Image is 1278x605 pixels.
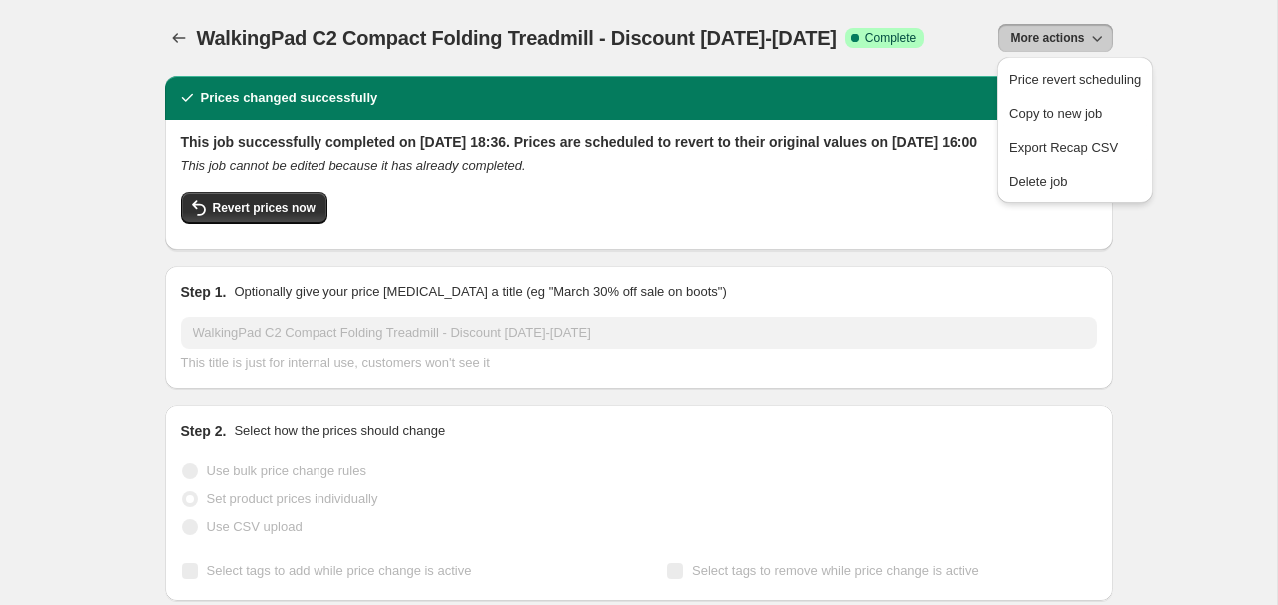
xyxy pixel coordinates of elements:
span: Use CSV upload [207,519,303,534]
button: Revert prices now [181,192,327,224]
i: This job cannot be edited because it has already completed. [181,158,526,173]
input: 30% off holiday sale [181,317,1097,349]
button: Copy to new job [1003,97,1147,129]
span: This title is just for internal use, customers won't see it [181,355,490,370]
h2: Step 2. [181,421,227,441]
span: Select tags to remove while price change is active [692,563,979,578]
span: Price revert scheduling [1009,72,1141,87]
span: Use bulk price change rules [207,463,366,478]
h2: Prices changed successfully [201,88,378,108]
button: Price change jobs [165,24,193,52]
span: Select tags to add while price change is active [207,563,472,578]
span: Export Recap CSV [1009,140,1118,155]
h2: This job successfully completed on [DATE] 18:36. Prices are scheduled to revert to their original... [181,132,1097,152]
h2: Step 1. [181,282,227,302]
span: Revert prices now [213,200,316,216]
button: Delete job [1003,165,1147,197]
p: Optionally give your price [MEDICAL_DATA] a title (eg "March 30% off sale on boots") [234,282,726,302]
p: Select how the prices should change [234,421,445,441]
button: Price revert scheduling [1003,63,1147,95]
button: More actions [998,24,1112,52]
span: Complete [865,30,916,46]
button: Export Recap CSV [1003,131,1147,163]
span: Delete job [1009,174,1068,189]
span: Copy to new job [1009,106,1102,121]
span: WalkingPad C2 Compact Folding Treadmill - Discount [DATE]-[DATE] [197,27,837,49]
span: Set product prices individually [207,491,378,506]
span: More actions [1010,30,1084,46]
